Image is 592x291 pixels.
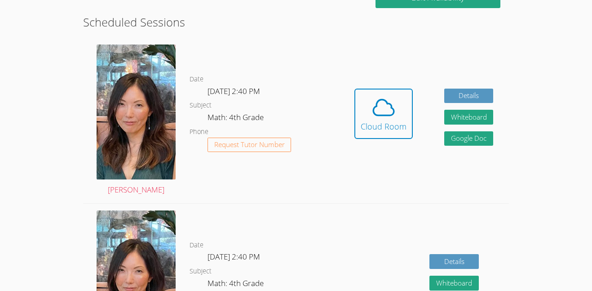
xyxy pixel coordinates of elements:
[361,120,406,133] div: Cloud Room
[429,276,479,291] button: Whiteboard
[208,251,260,262] span: [DATE] 2:40 PM
[190,240,203,251] dt: Date
[214,141,285,148] span: Request Tutor Number
[83,13,509,31] h2: Scheduled Sessions
[190,100,212,111] dt: Subject
[444,89,494,103] a: Details
[190,126,208,138] dt: Phone
[190,266,212,277] dt: Subject
[429,254,479,269] a: Details
[208,111,265,126] dd: Math: 4th Grade
[208,86,260,96] span: [DATE] 2:40 PM
[97,45,176,197] a: [PERSON_NAME]
[190,74,203,85] dt: Date
[354,89,413,139] button: Cloud Room
[444,110,494,125] button: Whiteboard
[444,131,494,146] a: Google Doc
[97,45,176,179] img: avatar.png
[208,138,292,152] button: Request Tutor Number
